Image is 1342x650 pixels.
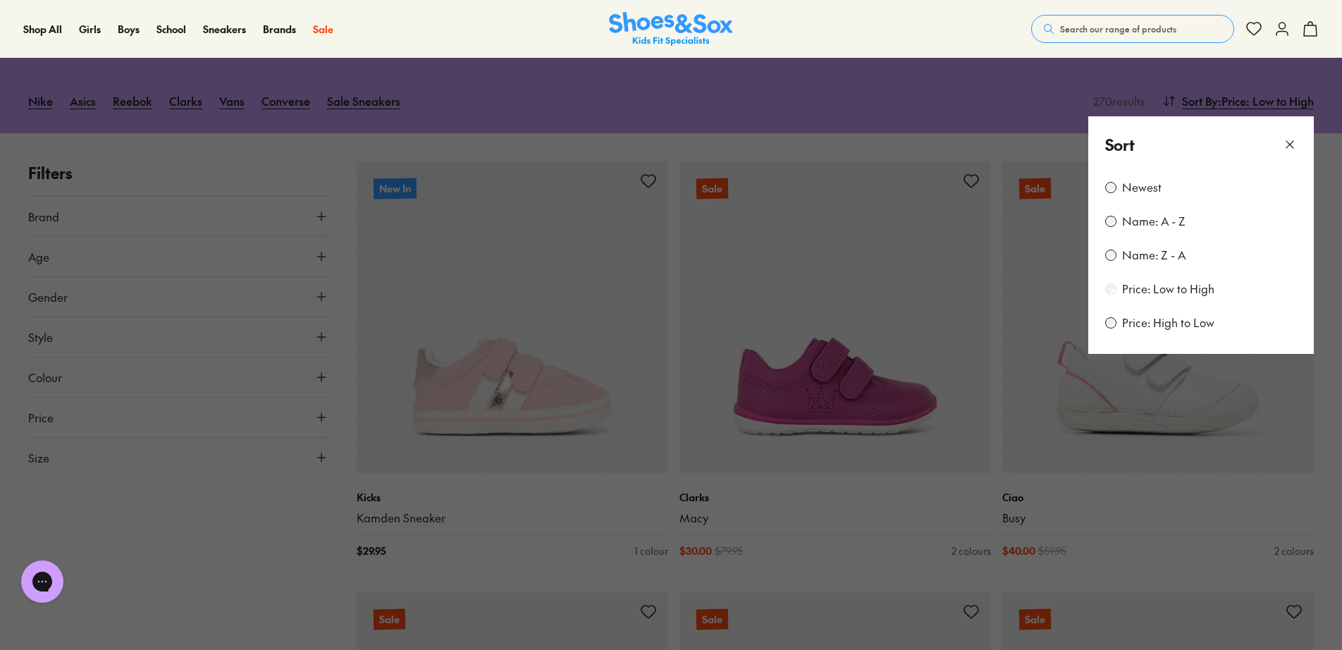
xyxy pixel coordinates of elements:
label: Newest [1122,180,1162,195]
img: SNS_Logo_Responsive.svg [609,12,733,47]
span: Brands [263,22,296,36]
span: Boys [118,22,140,36]
span: Girls [79,22,101,36]
span: School [156,22,186,36]
span: Sneakers [203,22,246,36]
a: School [156,22,186,37]
a: Shop All [23,22,62,37]
a: Sneakers [203,22,246,37]
span: Search our range of products [1060,23,1176,35]
a: Boys [118,22,140,37]
a: Sale [313,22,333,37]
p: Sort [1105,133,1135,157]
button: Search our range of products [1031,15,1234,43]
label: Name: Z - A [1122,247,1186,263]
span: Shop All [23,22,62,36]
iframe: Gorgias live chat messenger [14,556,70,608]
a: Girls [79,22,101,37]
label: Price: Low to High [1122,281,1214,297]
span: Sale [313,22,333,36]
a: Shoes & Sox [609,12,733,47]
label: Price: High to Low [1122,315,1214,331]
a: Brands [263,22,296,37]
label: Name: A - Z [1122,214,1186,229]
